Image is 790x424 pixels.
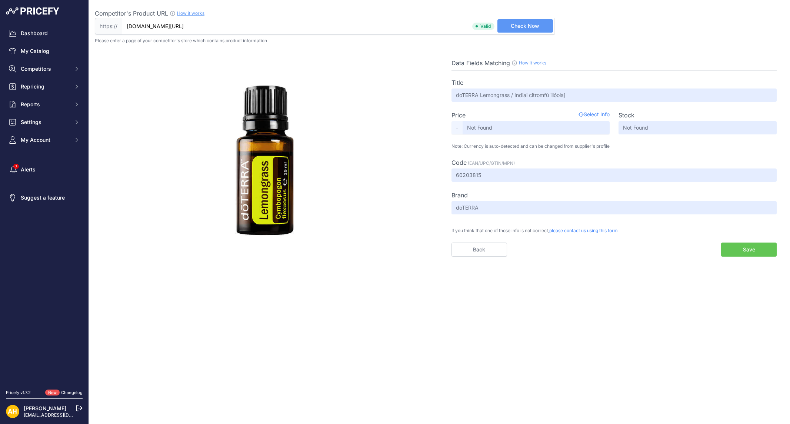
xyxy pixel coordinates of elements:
button: Check Now [497,19,553,33]
input: - [451,168,777,182]
span: Repricing [21,83,69,90]
a: How it works [177,10,204,16]
span: Code [451,159,467,166]
span: New [45,390,60,396]
button: My Account [6,133,83,147]
a: Dashboard [6,27,83,40]
p: If you think that one of those info is not correct, [451,223,777,234]
span: please contact us using this form [549,228,618,233]
input: - [451,201,777,214]
p: Please enter a page of your competitor's store which contains product information [95,38,784,44]
input: - [451,89,777,102]
label: Stock [619,111,634,120]
a: My Catalog [6,44,83,58]
a: Changelog [61,390,83,395]
button: Reports [6,98,83,111]
input: - [463,121,610,134]
span: Data Fields Matching [451,59,510,67]
button: Settings [6,116,83,129]
input: - [619,121,777,134]
a: [EMAIL_ADDRESS][DOMAIN_NAME] [24,412,101,418]
a: How it works [519,60,546,66]
button: Competitors [6,62,83,76]
span: Settings [21,118,69,126]
span: Reports [21,101,69,108]
a: Suggest a feature [6,191,83,204]
img: Pricefy Logo [6,7,59,15]
span: My Account [21,136,69,144]
a: Alerts [6,163,83,176]
span: Check Now [511,22,539,30]
span: (EAN/UPC/GTIN/MPN) [468,160,515,166]
label: Title [451,78,463,87]
span: https:// [95,18,122,35]
div: Pricefy v1.7.2 [6,390,31,396]
span: - [451,121,463,134]
p: Note: Currency is auto-detected and can be changed from supplier's profile [451,143,777,149]
span: Competitors [21,65,69,73]
input: www.olajmania.hu/product [122,18,554,35]
a: [PERSON_NAME] [24,405,66,411]
a: Back [451,243,507,257]
nav: Sidebar [6,27,83,381]
span: Select Info [579,111,610,120]
button: Save [721,243,777,257]
button: Repricing [6,80,83,93]
span: Competitor's Product URL [95,10,168,17]
label: Brand [451,191,468,200]
label: Price [451,111,466,120]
